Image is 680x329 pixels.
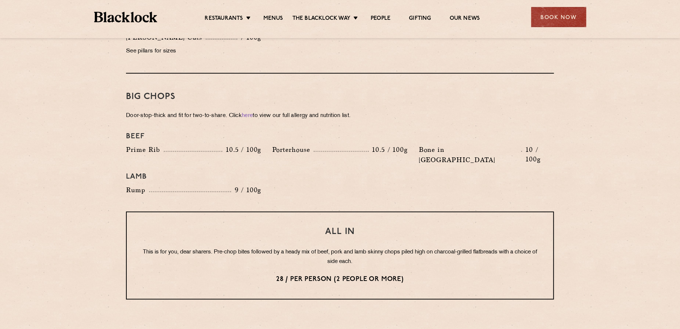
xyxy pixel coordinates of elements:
[242,113,253,118] a: here
[141,248,539,267] p: This is for you, dear sharers. Pre-chop bites followed by a heady mix of beef, pork and lamb skin...
[371,15,391,23] a: People
[141,275,539,284] p: 28 / per person (2 people or more)
[126,92,554,102] h3: Big Chops
[94,12,158,22] img: BL_Textured_Logo-footer-cropped.svg
[369,145,408,154] p: 10.5 / 100g
[263,15,283,23] a: Menus
[231,185,262,195] p: 9 / 100g
[126,172,554,181] h4: Lamb
[409,15,431,23] a: Gifting
[450,15,480,23] a: Our News
[126,46,261,56] p: See pillars for sizes
[531,7,586,27] div: Book Now
[522,145,554,164] p: 10 / 100g
[126,145,164,155] p: Prime Rib
[292,15,350,23] a: The Blacklock Way
[205,15,243,23] a: Restaurants
[126,185,149,195] p: Rump
[222,145,261,154] p: 10.5 / 100g
[126,132,554,141] h4: Beef
[272,145,314,155] p: Porterhouse
[141,227,539,237] h3: All In
[126,111,554,121] p: Door-stop-thick and fit for two-to-share. Click to view our full allergy and nutrition list.
[419,145,522,165] p: Bone in [GEOGRAPHIC_DATA]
